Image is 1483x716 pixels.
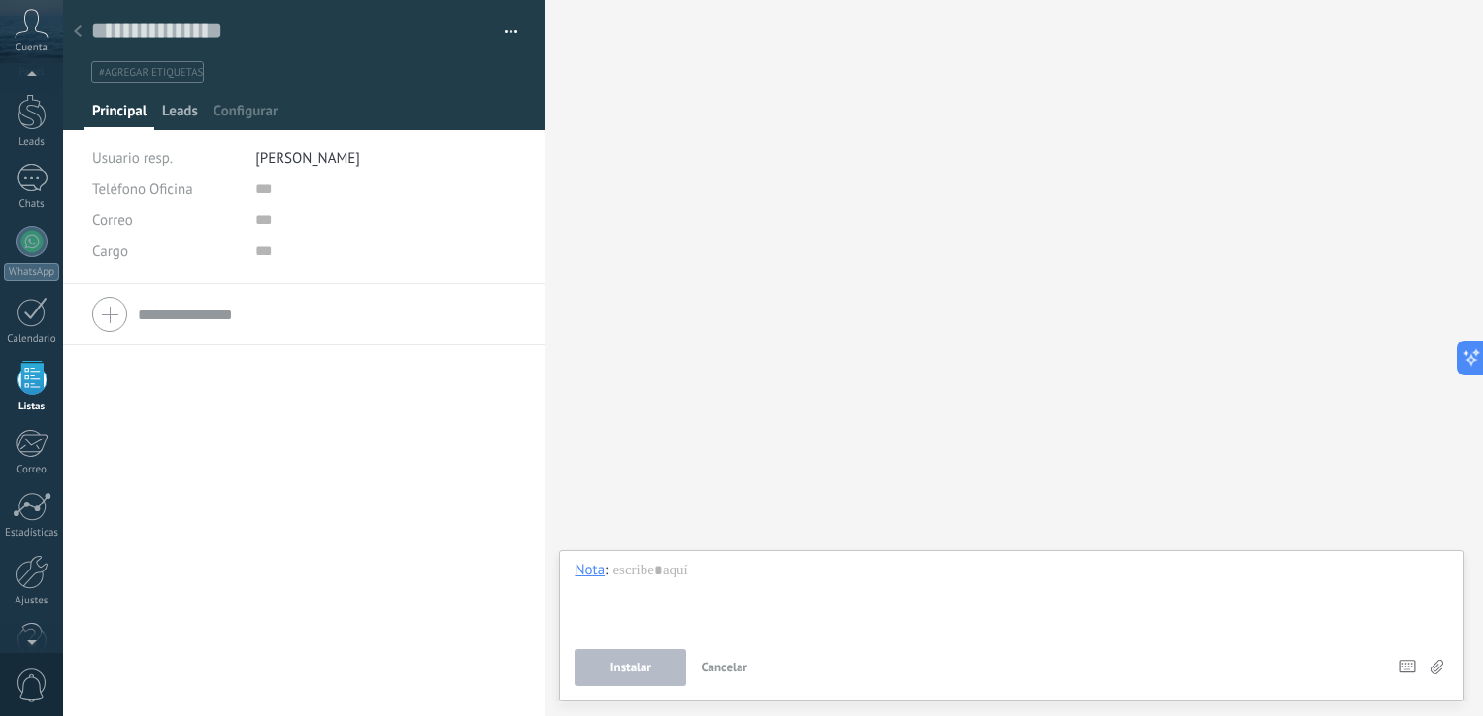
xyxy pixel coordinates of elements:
[693,649,755,686] button: Cancelar
[99,66,203,80] span: #agregar etiquetas
[575,649,686,686] button: Instalar
[4,595,60,607] div: Ajustes
[610,661,651,674] span: Instalar
[4,263,59,281] div: WhatsApp
[92,143,241,174] div: Usuario resp.
[162,102,198,130] span: Leads
[92,180,193,199] span: Teléfono Oficina
[4,198,60,211] div: Chats
[92,205,133,236] button: Correo
[92,102,147,130] span: Principal
[92,244,128,259] span: Cargo
[92,174,193,205] button: Teléfono Oficina
[214,102,278,130] span: Configurar
[605,561,608,580] span: :
[4,527,60,539] div: Estadísticas
[92,236,241,267] div: Cargo
[16,42,48,54] span: Cuenta
[4,136,60,148] div: Leads
[92,149,173,168] span: Usuario resp.
[92,212,133,230] span: Correo
[4,401,60,413] div: Listas
[255,149,360,168] span: [PERSON_NAME]
[701,659,747,675] span: Cancelar
[4,333,60,345] div: Calendario
[4,464,60,476] div: Correo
